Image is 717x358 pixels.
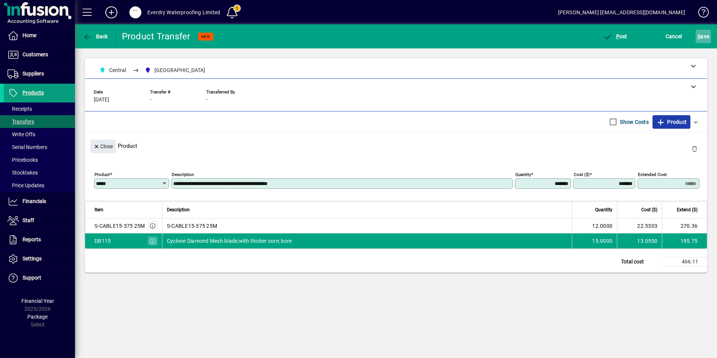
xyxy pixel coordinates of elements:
span: - [206,97,208,103]
a: Reports [4,230,75,249]
a: Receipts [4,102,75,115]
app-page-header-button: Delete [685,145,703,152]
a: Price Updates [4,179,75,192]
span: Reports [22,236,41,242]
a: Support [4,269,75,287]
td: 270.36 [662,218,707,233]
span: Package [27,314,48,320]
button: Close [90,140,116,153]
div: [PERSON_NAME] [EMAIL_ADDRESS][DOMAIN_NAME] [558,6,685,18]
div: Everdry Waterproofing Limited [147,6,220,18]
span: Settings [22,256,42,262]
span: Stocktakes [7,170,38,176]
td: 13.0500 [617,233,662,248]
span: Write Offs [7,131,35,137]
a: Serial Numbers [4,141,75,153]
span: Price Updates [7,182,44,188]
a: Write Offs [4,128,75,141]
a: Transfers [4,115,75,128]
span: Close [93,140,113,153]
td: 195.75 [662,233,707,248]
span: Financial Year [21,298,54,304]
span: Customers [22,51,48,57]
span: S-CABLE15-375 25M [167,222,217,230]
mat-label: Description [172,172,194,177]
a: Pricebooks [4,153,75,166]
button: Post [601,30,629,43]
a: Financials [4,192,75,211]
span: Suppliers [22,71,44,77]
span: ost [603,33,627,39]
button: Product [652,115,690,129]
span: Serial Numbers [7,144,47,150]
button: Delete [685,140,703,158]
div: DB115 [94,237,111,245]
span: Transfers [7,119,34,125]
button: Back [81,30,110,43]
span: Description [167,206,190,214]
span: - [150,97,151,103]
button: Add [99,6,123,19]
span: Home [22,32,36,38]
app-page-header-button: Close [88,143,118,149]
a: Staff [4,211,75,230]
span: Receipts [7,106,32,112]
span: Cost ($) [641,206,657,214]
button: Profile [123,6,147,19]
td: 466.11 [662,257,707,266]
mat-label: Quantity [515,172,531,177]
mat-label: Extended Cost [638,172,667,177]
td: 22.5303 [617,218,662,233]
a: Suppliers [4,65,75,83]
span: Product [656,116,687,128]
button: Save [696,30,711,43]
span: Support [22,275,41,281]
a: Stocktakes [4,166,75,179]
a: Customers [4,45,75,64]
td: Total cost [617,257,662,266]
app-page-header-button: Back [75,30,116,43]
span: Cancel [666,30,682,42]
span: Item [94,206,103,214]
span: Cyclone Diamond Mesh blade;with thicker core; bore [167,237,292,245]
mat-label: Product [94,172,110,177]
label: Show Costs [618,118,649,126]
a: Knowledge Base [693,2,708,26]
td: 15.0000 [572,233,617,248]
a: Settings [4,250,75,268]
span: Products [22,90,44,96]
mat-label: Cost ($) [574,172,589,177]
span: [DATE] [94,97,109,103]
div: S-CABLE15-375 25M [94,222,145,230]
span: Quantity [595,206,612,214]
span: NEW [201,34,210,39]
span: Financials [22,198,46,204]
span: S [697,33,700,39]
span: Back [83,33,108,39]
span: P [616,33,619,39]
div: Product Transfer [122,30,190,42]
a: Home [4,26,75,45]
div: Product [85,132,707,159]
span: ave [697,30,709,42]
span: Staff [22,217,34,223]
span: Extend ($) [677,206,697,214]
button: Cancel [664,30,684,43]
td: 12.0000 [572,218,617,233]
span: Pricebooks [7,157,38,163]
